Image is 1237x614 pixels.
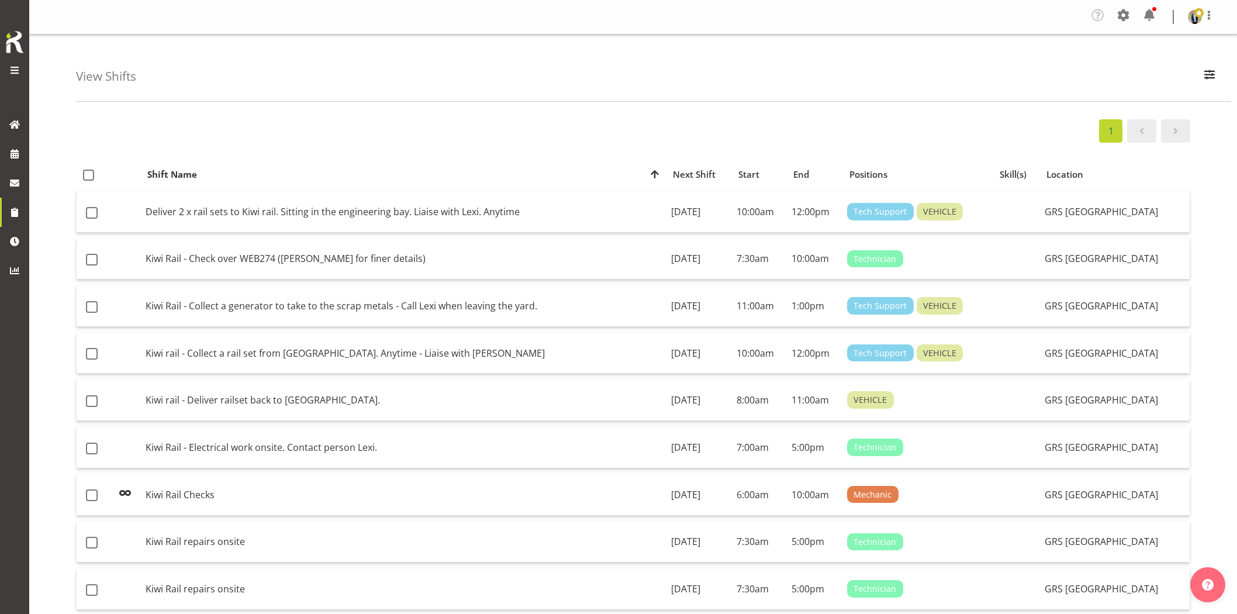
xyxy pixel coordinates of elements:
[732,333,787,374] td: 10:00am
[787,474,842,516] td: 10:00am
[854,488,892,501] span: Mechanic
[1045,535,1158,548] span: GRS [GEOGRAPHIC_DATA]
[854,394,887,406] span: VEHICLE
[732,522,787,563] td: 7:30am
[854,441,896,454] span: Technician
[923,205,956,218] span: VEHICLE
[732,474,787,516] td: 6:00am
[1045,299,1158,312] span: GRS [GEOGRAPHIC_DATA]
[787,333,842,374] td: 12:00pm
[854,253,896,265] span: Technician
[923,347,956,360] span: VEHICLE
[666,568,732,610] td: [DATE]
[141,333,666,374] td: Kiwi rail - Collect a rail set from [GEOGRAPHIC_DATA]. Anytime - Liaise with [PERSON_NAME]
[141,522,666,563] td: Kiwi Rail repairs onsite
[732,427,787,468] td: 7:00am
[141,380,666,421] td: Kiwi rail - Deliver railset back to [GEOGRAPHIC_DATA].
[787,522,842,563] td: 5:00pm
[787,427,842,468] td: 5:00pm
[854,536,896,549] span: Technician
[1045,252,1158,265] span: GRS [GEOGRAPHIC_DATA]
[732,285,787,327] td: 11:00am
[3,29,26,55] img: Rosterit icon logo
[673,168,725,181] div: Next Shift
[854,205,907,218] span: Tech Support
[1197,64,1222,89] button: Filter Employees
[666,522,732,563] td: [DATE]
[666,427,732,468] td: [DATE]
[141,427,666,468] td: Kiwi Rail - Electrical work onsite. Contact person Lexi.
[923,299,956,312] span: VEHICLE
[666,380,732,421] td: [DATE]
[1000,168,1034,181] div: Skill(s)
[1046,168,1183,181] div: Location
[141,285,666,327] td: Kiwi Rail - Collect a generator to take to the scrap metals - Call Lexi when leaving the yard.
[732,380,787,421] td: 8:00am
[147,168,659,181] div: Shift Name
[732,191,787,233] td: 10:00am
[787,380,842,421] td: 11:00am
[666,285,732,327] td: [DATE]
[787,568,842,610] td: 5:00pm
[787,239,842,280] td: 10:00am
[1045,488,1158,501] span: GRS [GEOGRAPHIC_DATA]
[141,568,666,610] td: Kiwi Rail repairs onsite
[76,70,136,83] h4: View Shifts
[854,299,907,312] span: Tech Support
[666,333,732,374] td: [DATE]
[666,191,732,233] td: [DATE]
[1045,582,1158,595] span: GRS [GEOGRAPHIC_DATA]
[1045,441,1158,454] span: GRS [GEOGRAPHIC_DATA]
[141,239,666,280] td: Kiwi Rail - Check over WEB274 ([PERSON_NAME] for finer details)
[787,191,842,233] td: 12:00pm
[738,168,780,181] div: Start
[1045,347,1158,360] span: GRS [GEOGRAPHIC_DATA]
[849,168,986,181] div: Positions
[1188,10,1202,24] img: kelepi-pauuadf51ac2b38380d4c50de8760bb396c3.png
[1202,579,1214,591] img: help-xxl-2.png
[1045,205,1158,218] span: GRS [GEOGRAPHIC_DATA]
[854,347,907,360] span: Tech Support
[787,285,842,327] td: 1:00pm
[854,582,896,595] span: Technician
[1045,394,1158,406] span: GRS [GEOGRAPHIC_DATA]
[793,168,835,181] div: End
[141,191,666,233] td: Deliver 2 x rail sets to Kiwi rail. Sitting in the engineering bay. Liaise with Lexi. Anytime
[732,239,787,280] td: 7:30am
[666,239,732,280] td: [DATE]
[666,474,732,516] td: [DATE]
[732,568,787,610] td: 7:30am
[141,474,666,516] td: Kiwi Rail Checks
